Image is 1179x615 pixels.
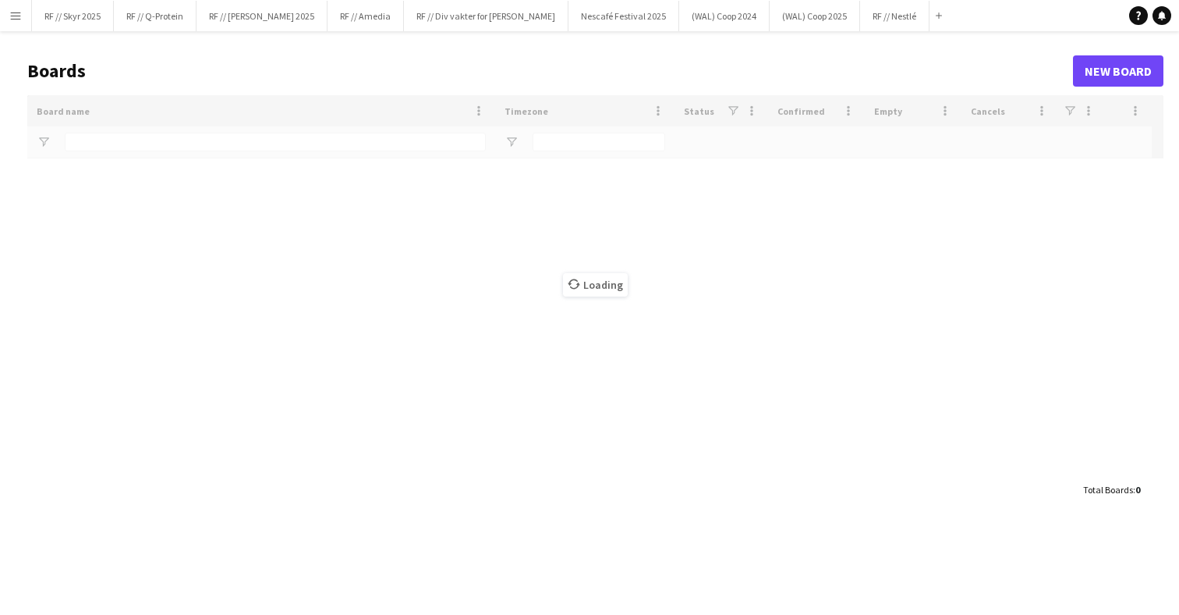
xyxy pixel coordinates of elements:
[568,1,679,31] button: Nescafé Festival 2025
[1135,484,1140,496] span: 0
[32,1,114,31] button: RF // Skyr 2025
[114,1,196,31] button: RF // Q-Protein
[563,273,628,297] span: Loading
[404,1,568,31] button: RF // Div vakter for [PERSON_NAME]
[679,1,770,31] button: (WAL) Coop 2024
[860,1,929,31] button: RF // Nestlé
[770,1,860,31] button: (WAL) Coop 2025
[327,1,404,31] button: RF // Amedia
[1083,475,1140,505] div: :
[1083,484,1133,496] span: Total Boards
[196,1,327,31] button: RF // [PERSON_NAME] 2025
[27,59,1073,83] h1: Boards
[1073,55,1163,87] a: New Board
